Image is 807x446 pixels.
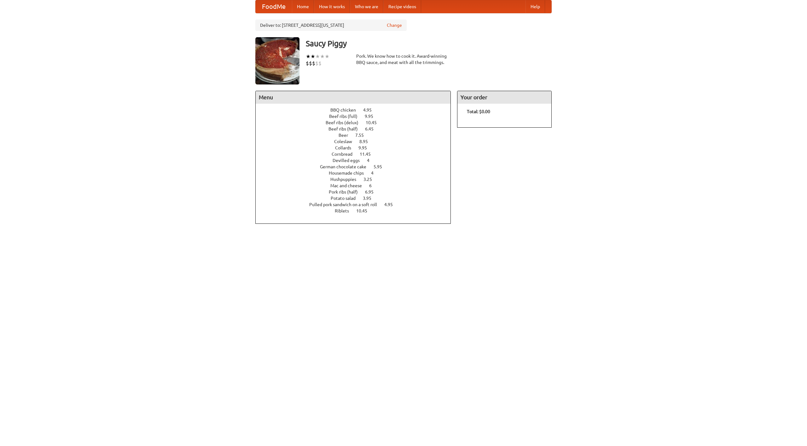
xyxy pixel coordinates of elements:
span: 3.95 [363,196,378,201]
li: ★ [325,53,329,60]
a: German chocolate cake 5.95 [320,164,394,169]
a: FoodMe [256,0,292,13]
span: Riblets [335,208,355,213]
a: Beef ribs (delux) 10.45 [326,120,388,125]
span: German chocolate cake [320,164,373,169]
span: 8.95 [359,139,374,144]
a: Devilled eggs 4 [333,158,381,163]
a: Hushpuppies 3.25 [330,177,384,182]
span: 6.95 [365,189,380,194]
li: ★ [315,53,320,60]
li: ★ [311,53,315,60]
li: $ [309,60,312,67]
div: Deliver to: [STREET_ADDRESS][US_STATE] [255,20,407,31]
span: Coleslaw [334,139,358,144]
a: Recipe videos [383,0,421,13]
span: 9.95 [358,145,373,150]
li: $ [315,60,318,67]
a: Change [387,22,402,28]
span: 10.45 [366,120,383,125]
a: Help [525,0,545,13]
span: 4 [367,158,376,163]
span: 4.95 [384,202,399,207]
span: 6.45 [365,126,380,131]
a: Beef ribs (half) 6.45 [328,126,385,131]
span: 4.95 [363,107,378,113]
a: Coleslaw 8.95 [334,139,380,144]
li: $ [318,60,322,67]
span: 3.25 [363,177,378,182]
span: Collards [335,145,357,150]
span: 7.55 [355,133,370,138]
span: Devilled eggs [333,158,366,163]
img: angular.jpg [255,37,299,84]
h4: Menu [256,91,450,104]
span: Beef ribs (full) [329,114,364,119]
a: Riblets 10.45 [335,208,379,213]
span: Beer [339,133,354,138]
span: BBQ chicken [330,107,362,113]
span: Potato salad [331,196,362,201]
a: Pulled pork sandwich on a soft roll 4.95 [309,202,404,207]
li: $ [312,60,315,67]
li: ★ [306,53,311,60]
span: 9.95 [365,114,380,119]
li: $ [306,60,309,67]
span: Housemade chips [329,171,370,176]
span: Beef ribs (delux) [326,120,365,125]
span: Hushpuppies [330,177,363,182]
span: 10.45 [356,208,374,213]
h3: Saucy Piggy [306,37,552,50]
a: Potato salad 3.95 [331,196,383,201]
span: 5.95 [374,164,388,169]
a: How it works [314,0,350,13]
a: Home [292,0,314,13]
a: Who we are [350,0,383,13]
a: Beef ribs (full) 9.95 [329,114,385,119]
span: Mac and cheese [330,183,368,188]
h4: Your order [457,91,551,104]
a: Beer 7.55 [339,133,375,138]
a: Mac and cheese 6 [330,183,383,188]
a: Cornbread 11.45 [332,152,382,157]
b: Total: $0.00 [467,109,490,114]
li: ★ [320,53,325,60]
span: 4 [371,171,380,176]
a: Pork ribs (half) 6.95 [329,189,385,194]
a: BBQ chicken 4.95 [330,107,383,113]
a: Housemade chips 4 [329,171,385,176]
span: 6 [369,183,378,188]
span: Cornbread [332,152,359,157]
span: Pork ribs (half) [329,189,364,194]
div: Pork. We know how to cook it. Award-winning BBQ sauce, and meat with all the trimmings. [356,53,451,66]
span: 11.45 [360,152,377,157]
a: Collards 9.95 [335,145,379,150]
span: Beef ribs (half) [328,126,364,131]
span: Pulled pork sandwich on a soft roll [309,202,383,207]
